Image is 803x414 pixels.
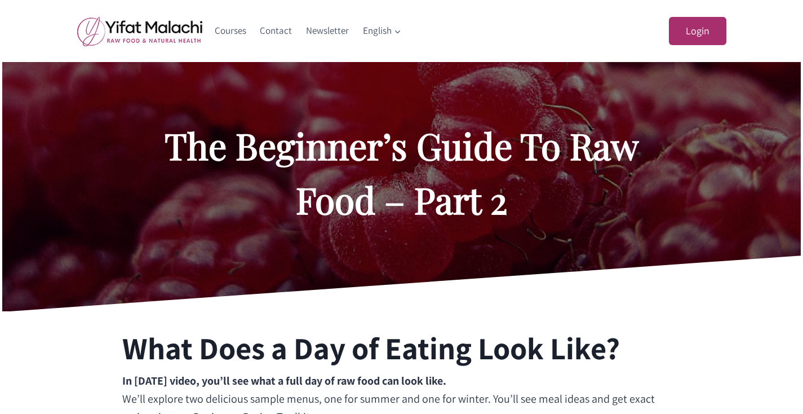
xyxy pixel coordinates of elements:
[122,373,446,388] strong: In [DATE] video, you’ll see what a full day of raw food can look like.
[122,325,620,372] h2: What Does a Day of Eating Look Like?
[143,118,661,227] h2: The Beginner’s Guide To Raw Food – Part 2
[299,17,356,45] a: Newsletter
[77,16,202,46] img: yifat_logo41_en.png
[253,17,299,45] a: Contact
[208,17,409,45] nav: Primary Navigation
[363,23,401,38] span: English
[208,17,254,45] a: Courses
[669,17,726,46] a: Login
[356,17,408,45] a: English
